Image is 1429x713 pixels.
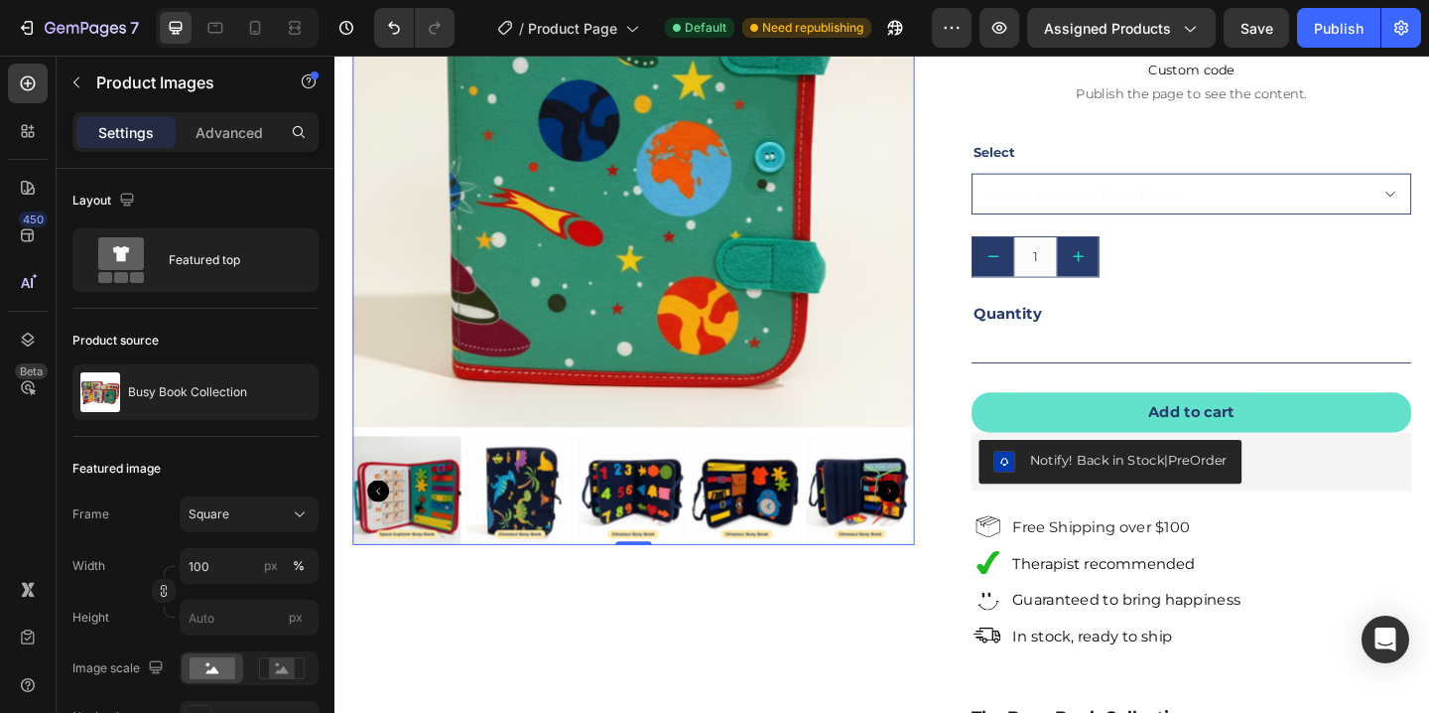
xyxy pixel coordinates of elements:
[693,4,1171,28] span: Custom code
[180,548,319,584] input: px%
[756,430,971,451] div: Notify! Back in Stock|PreOrder
[8,8,148,48] button: 7
[693,614,727,648] img: gempages_549273404100838178-b3a54d16-241b-4e02-9d97-f7e74b09b2fd.svg
[695,267,1169,296] p: Quantity
[1297,8,1380,48] button: Publish
[289,610,303,625] span: px
[737,583,985,602] span: Guaranteed to bring happiness
[80,372,120,412] img: product feature img
[1240,20,1273,37] span: Save
[737,499,985,528] p: Free Shipping over $100
[762,19,863,37] span: Need republishing
[72,557,105,575] label: Width
[737,623,911,642] span: In stock, ready to ship
[591,462,615,486] button: Carousel Next Arrow
[72,609,109,627] label: Height
[19,212,48,227] div: 450
[696,498,725,527] img: gempages_549273404100838178-180c3868-4e2a-4773-84e3-61b82a0b2fe7.svg
[528,18,617,39] span: Product Page
[334,56,1429,713] iframe: Design area
[130,16,139,40] p: 7
[15,363,48,379] div: Beta
[696,537,725,567] img: gempages_549273404100838178-8bb0b974-52f5-4fa9-84e8-3bc438b342a9.svg
[693,366,1171,411] button: Add to cart
[374,8,455,48] div: Undo/Redo
[693,32,1171,52] span: Publish the page to see the content.
[98,122,154,143] p: Settings
[195,122,263,143] p: Advanced
[264,557,278,575] div: px
[1224,8,1289,48] button: Save
[1314,18,1364,39] div: Publish
[685,19,726,37] span: Default
[287,554,311,578] button: px
[72,188,139,214] div: Layout
[737,543,936,562] span: Therapist recommended
[180,600,319,636] input: px
[259,554,283,578] button: %
[96,71,265,94] p: Product Images
[180,497,319,532] button: Square
[738,198,786,240] input: quantity
[128,385,247,399] p: Busy Book Collection
[885,374,978,403] div: Add to cart
[293,557,305,575] div: %
[1044,18,1171,39] span: Assigned Products
[189,505,229,523] span: Square
[701,418,986,466] button: Notify! Back in Stock|PreOrder
[72,332,159,350] div: Product source
[716,430,740,454] img: Notify_Me_Logo.png
[519,18,524,39] span: /
[72,460,161,478] div: Featured image
[72,655,168,682] div: Image scale
[786,198,831,240] button: increment
[694,198,738,240] button: decrement
[169,237,290,283] div: Featured top
[1027,8,1216,48] button: Assigned Products
[1362,616,1409,663] div: Open Intercom Messenger
[693,91,741,120] legend: Select
[696,579,725,609] img: gempages_549273404100838178-9203c122-ab6f-495d-a748-013ebfb1ee5e.svg
[72,505,109,523] label: Frame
